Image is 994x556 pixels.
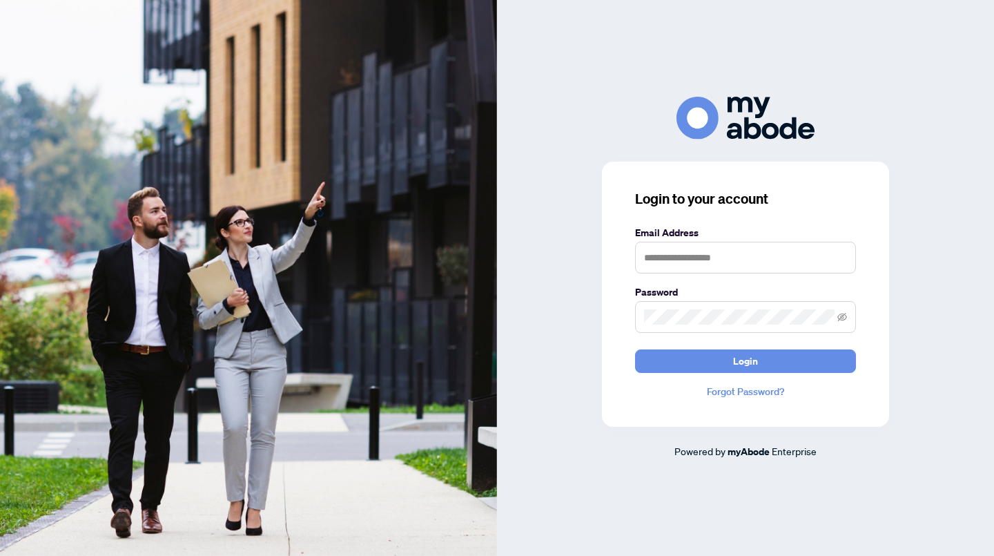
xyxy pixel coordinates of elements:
[676,97,815,139] img: ma-logo
[635,349,856,373] button: Login
[728,444,770,459] a: myAbode
[635,384,856,399] a: Forgot Password?
[635,225,856,240] label: Email Address
[733,350,758,372] span: Login
[635,285,856,300] label: Password
[837,312,847,322] span: eye-invisible
[674,445,725,457] span: Powered by
[772,445,817,457] span: Enterprise
[635,189,856,209] h3: Login to your account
